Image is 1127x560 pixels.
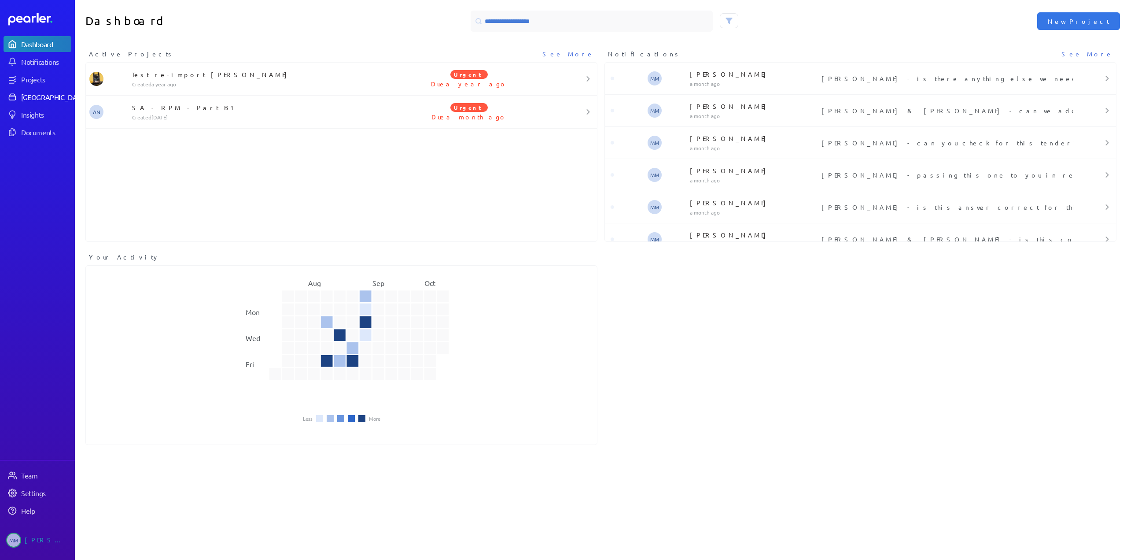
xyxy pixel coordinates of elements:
[21,93,87,101] div: [GEOGRAPHIC_DATA]
[308,278,321,287] text: Aug
[4,503,71,519] a: Help
[690,198,818,207] p: [PERSON_NAME]
[4,54,71,70] a: Notifications
[89,105,103,119] span: Adam Nabali
[821,106,1070,115] p: [PERSON_NAME] & [PERSON_NAME] - can we add in about interfaces we've already worked on with [PERS...
[690,166,818,175] p: [PERSON_NAME]
[690,134,818,143] p: [PERSON_NAME]
[132,81,384,88] p: Created a year ago
[369,416,380,421] li: More
[4,107,71,122] a: Insights
[450,70,488,79] span: Urgent
[4,89,71,105] a: [GEOGRAPHIC_DATA]
[821,203,1070,211] p: [PERSON_NAME] - is this answer correct for this tender?
[690,70,818,78] p: [PERSON_NAME]
[690,80,818,87] p: a month ago
[246,360,254,368] text: Fri
[21,110,70,119] div: Insights
[4,36,71,52] a: Dashboard
[21,40,70,48] div: Dashboard
[85,11,338,32] h1: Dashboard
[648,168,662,182] span: Michelle Manuel
[25,533,69,548] div: [PERSON_NAME]
[303,416,313,421] li: Less
[6,533,21,548] span: Michelle Manuel
[690,241,818,248] p: a month ago
[132,70,384,79] p: Test re-import [PERSON_NAME]
[1061,49,1113,59] a: See More
[21,471,70,480] div: Team
[21,75,70,84] div: Projects
[648,136,662,150] span: Michelle Manuel
[246,334,260,342] text: Wed
[648,232,662,246] span: Michelle Manuel
[372,278,384,287] text: Sep
[424,278,436,287] text: Oct
[690,209,818,216] p: a month ago
[4,467,71,483] a: Team
[648,104,662,118] span: Michelle Manuel
[21,489,70,497] div: Settings
[4,124,71,140] a: Documents
[89,49,174,59] span: Active Projects
[132,114,384,121] p: Created [DATE]
[4,529,71,551] a: MM[PERSON_NAME]
[21,506,70,515] div: Help
[384,79,554,88] p: Due a year ago
[450,103,488,112] span: Urgent
[690,145,818,152] p: a month ago
[1037,12,1120,30] button: New Project
[648,71,662,85] span: Michelle Manuel
[89,252,160,262] span: Your Activity
[690,112,818,119] p: a month ago
[246,308,260,316] text: Mon
[1048,17,1109,26] span: New Project
[821,235,1070,244] p: [PERSON_NAME] & [PERSON_NAME] - is this correct for this proposal?
[690,102,818,111] p: [PERSON_NAME]
[648,200,662,214] span: Michelle Manuel
[21,128,70,137] div: Documents
[21,57,70,66] div: Notifications
[8,13,71,26] a: Dashboard
[4,485,71,501] a: Settings
[608,49,681,59] span: Notifications
[690,230,818,239] p: [PERSON_NAME]
[821,138,1070,147] p: [PERSON_NAME] - can you check for this tender?
[89,72,103,86] img: Tung Nguyen
[542,49,594,59] a: See More
[690,177,818,184] p: a month ago
[384,112,554,121] p: Due a month ago
[4,71,71,87] a: Projects
[821,171,1070,179] p: [PERSON_NAME] - passing this one to you in relation to this response.
[821,74,1070,83] p: [PERSON_NAME] - is there anything else we need to include based on this tender?
[132,103,384,112] p: SA - RPM - Part B1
